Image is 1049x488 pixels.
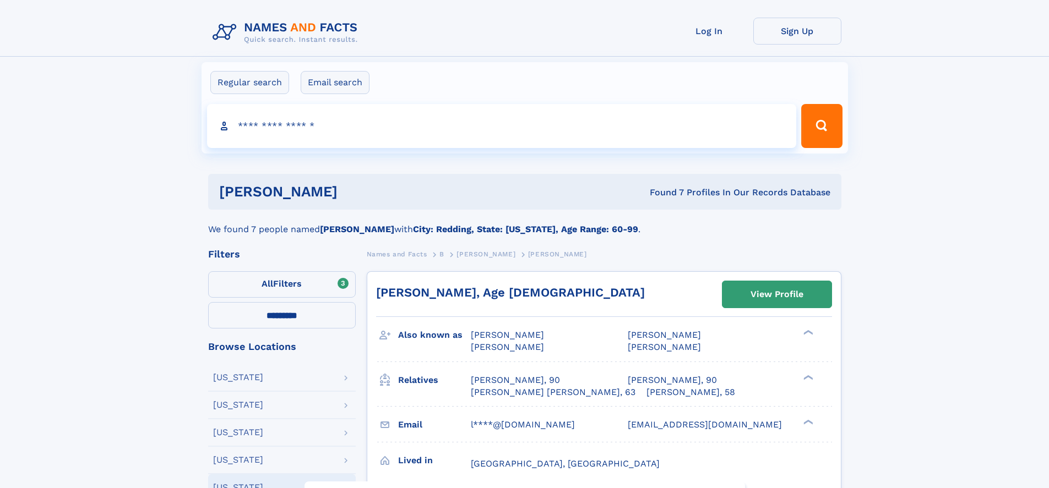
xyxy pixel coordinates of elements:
[722,281,831,308] a: View Profile
[628,374,717,386] a: [PERSON_NAME], 90
[646,386,735,398] a: [PERSON_NAME], 58
[528,250,587,258] span: [PERSON_NAME]
[219,185,494,199] h1: [PERSON_NAME]
[456,247,515,261] a: [PERSON_NAME]
[439,247,444,261] a: B
[320,224,394,234] b: [PERSON_NAME]
[208,342,356,352] div: Browse Locations
[471,458,660,469] span: [GEOGRAPHIC_DATA], [GEOGRAPHIC_DATA]
[213,456,263,464] div: [US_STATE]
[207,104,797,148] input: search input
[628,330,701,340] span: [PERSON_NAME]
[439,250,444,258] span: B
[413,224,638,234] b: City: Redding, State: [US_STATE], Age Range: 60-99
[665,18,753,45] a: Log In
[301,71,369,94] label: Email search
[801,418,814,425] div: ❯
[398,451,471,470] h3: Lived in
[628,342,701,352] span: [PERSON_NAME]
[471,330,544,340] span: [PERSON_NAME]
[471,342,544,352] span: [PERSON_NAME]
[801,329,814,336] div: ❯
[493,187,830,199] div: Found 7 Profiles In Our Records Database
[471,386,635,398] a: [PERSON_NAME] [PERSON_NAME], 63
[210,71,289,94] label: Regular search
[213,401,263,409] div: [US_STATE]
[213,373,263,382] div: [US_STATE]
[213,428,263,437] div: [US_STATE]
[801,104,842,148] button: Search Button
[628,419,782,430] span: [EMAIL_ADDRESS][DOMAIN_NAME]
[208,18,367,47] img: Logo Names and Facts
[376,286,645,299] a: [PERSON_NAME], Age [DEMOGRAPHIC_DATA]
[262,278,273,289] span: All
[398,326,471,344] h3: Also known as
[801,374,814,381] div: ❯
[398,371,471,390] h3: Relatives
[398,415,471,434] h3: Email
[208,271,356,298] label: Filters
[753,18,841,45] a: Sign Up
[367,247,427,261] a: Names and Facts
[471,374,560,386] a: [PERSON_NAME], 90
[751,282,803,307] div: View Profile
[208,210,841,236] div: We found 7 people named with .
[208,249,356,259] div: Filters
[456,250,515,258] span: [PERSON_NAME]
